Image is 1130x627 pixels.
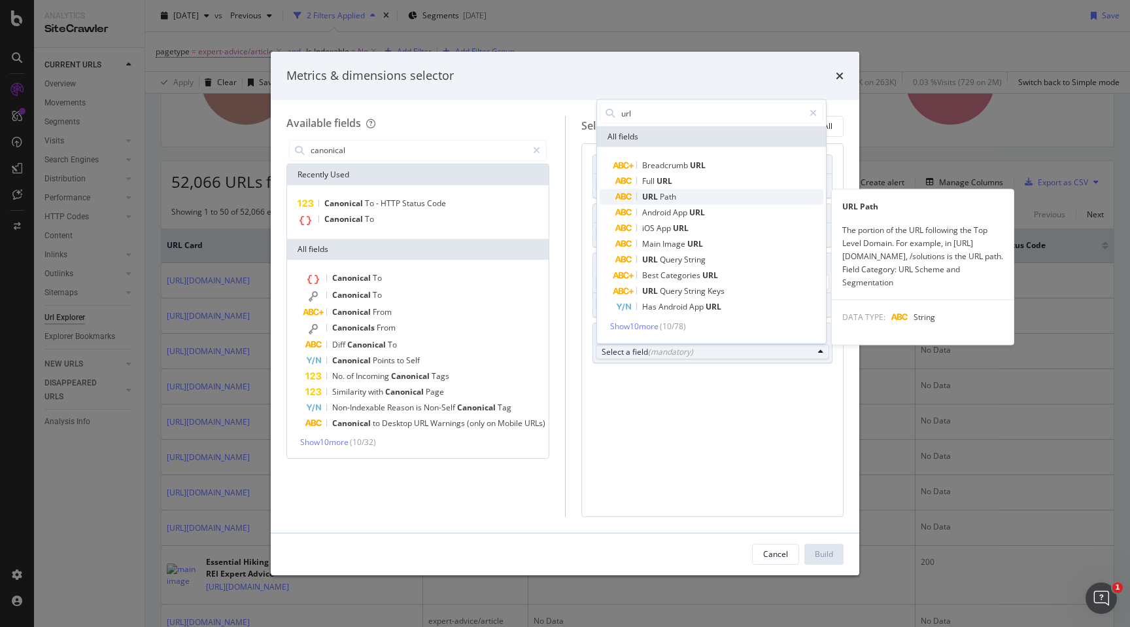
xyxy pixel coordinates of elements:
[373,418,382,429] span: to
[596,226,681,242] button: On Current Crawl
[332,272,373,283] span: Canonical
[385,386,426,397] span: Canonical
[662,238,687,249] span: Image
[596,344,830,360] button: Select a field(mandatory)
[498,418,524,429] span: Mobile
[424,402,457,413] span: Non-Self
[642,285,660,296] span: URL
[804,544,844,565] button: Build
[347,339,388,350] span: Canonical
[660,191,676,202] span: Path
[286,67,454,84] div: Metrics & dimensions selector
[365,198,376,209] span: To
[332,402,387,413] span: Non-Indexable
[467,418,487,429] span: (only
[596,274,830,290] button: HTTP Status Code
[684,254,706,265] span: String
[432,370,449,382] span: Tags
[332,418,373,429] span: Canonical
[300,437,349,448] span: Show 10 more
[592,253,833,317] div: Canonical TotimesHTTP Status CodeOn Current Crawl
[684,285,708,296] span: String
[642,301,659,312] span: Has
[377,322,396,333] span: From
[381,198,402,209] span: HTTP
[387,402,416,413] span: Reason
[324,198,365,209] span: Canonical
[402,198,427,209] span: Status
[836,67,844,84] div: times
[660,270,702,281] span: Categories
[332,355,373,366] span: Canonical
[286,116,361,130] div: Available fields
[842,312,885,323] span: DATA TYPE:
[642,254,660,265] span: URL
[397,355,406,366] span: to
[324,213,365,224] span: Canonical
[642,238,662,249] span: Main
[373,289,382,300] span: To
[657,175,672,187] span: URL
[660,254,684,265] span: Query
[815,548,833,560] div: Build
[596,296,681,312] button: On Current Crawl
[287,239,549,260] div: All fields
[1112,582,1123,593] span: 1
[368,386,385,397] span: with
[356,370,391,382] span: Incoming
[660,285,684,296] span: Query
[382,418,414,429] span: Desktop
[642,270,660,281] span: Best
[427,198,446,209] span: Code
[373,306,392,317] span: From
[673,207,689,218] span: App
[332,306,373,317] span: Canonical
[373,355,397,366] span: Points
[642,175,657,187] span: Full
[610,321,659,332] span: Show 10 more
[592,323,833,363] div: Canonical TotimesSelect a field(mandatory)All fieldsShow10more(10/78)
[648,346,693,357] div: (mandatory)
[365,213,374,224] span: To
[690,160,706,171] span: URL
[597,126,826,147] div: All fields
[332,370,347,382] span: No.
[416,402,424,413] span: is
[660,321,686,332] span: ( 10 / 78 )
[689,301,706,312] span: App
[763,548,788,560] div: Cancel
[642,207,673,218] span: Android
[430,418,467,429] span: Warnings
[1086,582,1117,614] iframe: Intercom live chat
[524,418,545,429] span: URLs)
[287,164,549,185] div: Recently Used
[498,402,511,413] span: Tag
[706,301,721,312] span: URL
[376,198,381,209] span: -
[592,204,833,247] div: Canonical TotimesOn Current Crawl
[406,355,420,366] span: Self
[689,207,705,218] span: URL
[487,418,498,429] span: on
[708,285,725,296] span: Keys
[832,224,1014,289] div: The portion of the URL following the Top Level Domain. For example, in [URL][DOMAIN_NAME], /solut...
[642,191,660,202] span: URL
[657,223,673,234] span: App
[457,402,498,413] span: Canonical
[332,289,373,300] span: Canonical
[309,141,527,160] input: Search by field name
[642,223,657,234] span: iOS
[659,301,689,312] span: Android
[414,418,430,429] span: URL
[332,339,347,350] span: Diff
[332,386,368,397] span: Similarity
[426,386,444,397] span: Page
[620,103,804,123] input: Search by field name
[752,544,799,565] button: Cancel
[581,118,653,134] div: Selected fields
[602,346,813,357] div: Select a field
[391,370,432,382] span: Canonical
[592,154,833,198] div: pagetypetimesOn Current Crawl
[332,322,377,333] span: Canonicals
[373,272,382,283] span: To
